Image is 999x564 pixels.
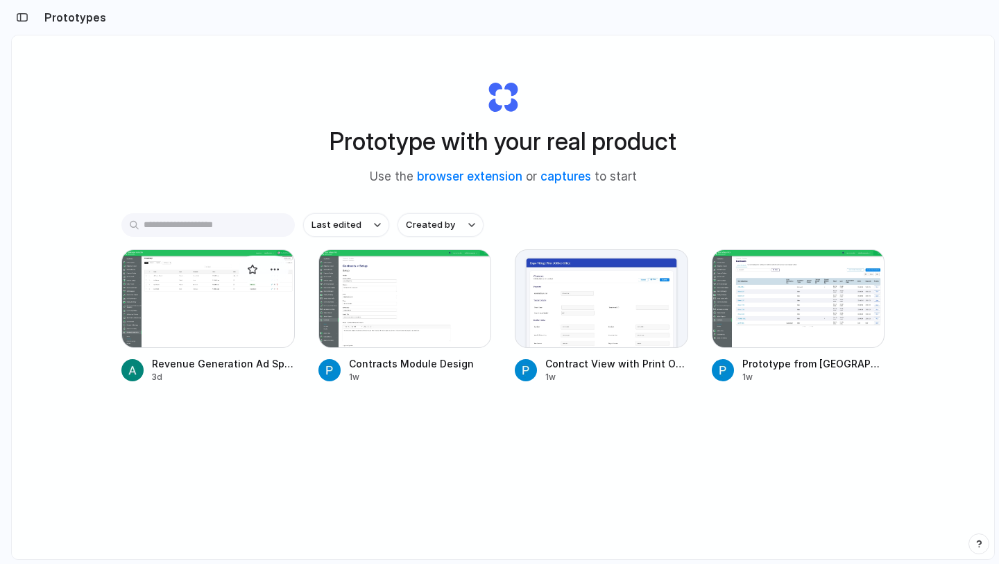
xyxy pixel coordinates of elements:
span: Created by [406,218,455,232]
div: 1w [742,371,885,383]
a: Contract View with Print OptionContract View with Print Option1w [515,249,688,383]
button: Created by [398,213,484,237]
div: 1w [545,371,688,383]
a: browser extension [417,169,522,183]
h2: Prototypes [39,9,106,26]
a: Revenue Generation Ad Space ManagementRevenue Generation Ad Space Management3d [121,249,295,383]
a: Contracts Module DesignContracts Module Design1w [318,249,492,383]
h1: Prototype with your real product [330,123,676,160]
div: 1w [349,371,492,383]
a: captures [540,169,591,183]
a: Prototype from Expo Village Pilot ADDAPrototype from [GEOGRAPHIC_DATA] Pilot ADDA1w [712,249,885,383]
span: Revenue Generation Ad Space Management [152,356,295,371]
span: Contracts Module Design [349,356,492,371]
div: 3d [152,371,295,383]
span: Contract View with Print Option [545,356,688,371]
span: Last edited [311,218,361,232]
span: Use the or to start [370,168,637,186]
span: Prototype from [GEOGRAPHIC_DATA] Pilot ADDA [742,356,885,371]
button: Last edited [303,213,389,237]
